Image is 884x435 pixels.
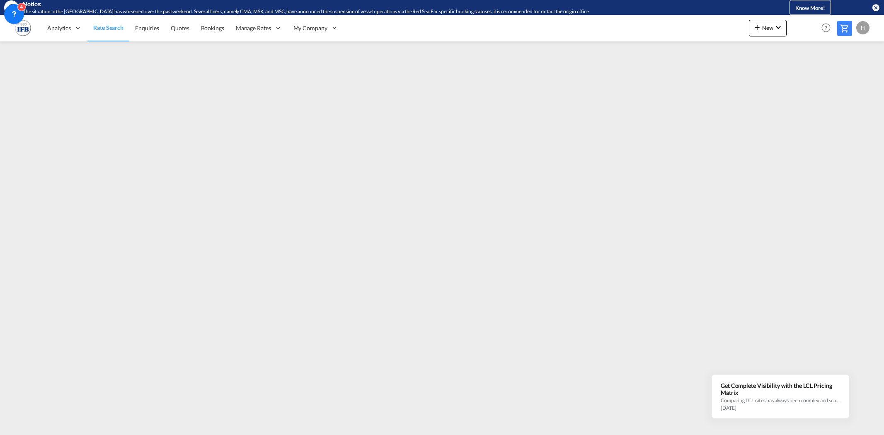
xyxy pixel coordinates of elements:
button: icon-close-circle [872,3,880,12]
md-icon: icon-plus 400-fg [752,22,762,32]
span: Analytics [47,24,71,32]
span: Help [819,21,833,35]
div: My Company [288,15,344,41]
div: The situation in the Red Sea has worsened over the past weekend. Several liners, namely CMA, MSK,... [23,8,748,15]
span: Manage Rates [236,24,271,32]
div: Manage Rates [230,15,288,41]
span: Bookings [201,24,224,31]
a: Enquiries [129,15,165,41]
span: Quotes [171,24,189,31]
div: Analytics [41,15,87,41]
a: Quotes [165,15,195,41]
div: Help [819,21,837,36]
span: Enquiries [135,24,159,31]
div: H [856,21,869,34]
span: My Company [293,24,327,32]
md-icon: icon-chevron-down [773,22,783,32]
img: b628ab10256c11eeb52753acbc15d091.png [12,19,31,37]
span: Know More! [795,5,825,11]
md-icon: icon-earth [7,3,16,12]
a: Bookings [195,15,230,41]
button: icon-plus 400-fgNewicon-chevron-down [749,20,787,36]
span: New [752,24,783,31]
a: Rate Search [87,15,129,41]
span: Rate Search [93,24,124,31]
